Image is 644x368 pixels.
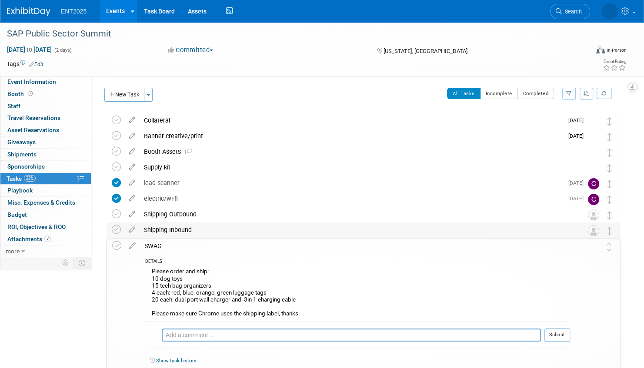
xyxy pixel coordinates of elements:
[0,112,91,124] a: Travel Reservations
[7,114,60,121] span: Travel Reservations
[124,148,140,156] a: edit
[607,227,612,235] i: Move task
[6,248,20,255] span: more
[7,223,66,230] span: ROI, Objectives & ROO
[0,76,91,88] a: Event Information
[156,358,196,364] a: Show task history
[124,163,140,171] a: edit
[7,151,37,158] span: Shipments
[7,126,59,133] span: Asset Reservations
[124,226,140,234] a: edit
[0,136,91,148] a: Giveaways
[0,173,91,185] a: Tasks22%
[596,46,605,53] img: Format-Inperson.png
[125,242,140,250] a: edit
[29,61,43,67] a: Edit
[0,209,91,221] a: Budget
[7,46,52,53] span: [DATE] [DATE]
[568,196,588,202] span: [DATE]
[607,164,612,172] i: Move task
[145,259,570,266] div: DETAILS
[104,88,144,102] button: New Task
[0,221,91,233] a: ROI, Objectives & ROO
[7,163,45,170] span: Sponsorships
[7,235,51,242] span: Attachments
[607,117,612,126] i: Move task
[7,199,75,206] span: Misc. Expenses & Credits
[568,133,588,139] span: [DATE]
[588,209,599,221] img: Unassigned
[165,46,217,55] button: Committed
[597,88,611,99] a: Refresh
[587,241,599,252] img: Rose Bodin
[603,60,626,64] div: Event Rating
[568,180,588,186] span: [DATE]
[140,129,563,143] div: Banner creative/print
[588,131,599,143] img: Rose Bodin
[534,45,627,58] div: Event Format
[140,239,570,253] div: SWAG
[124,179,140,187] a: edit
[73,257,91,269] td: Toggle Event Tabs
[607,243,611,251] i: Move task
[588,225,599,236] img: Unassigned
[550,4,590,19] a: Search
[607,180,612,188] i: Move task
[588,178,599,189] img: Colleen Mueller
[447,88,480,99] button: All Tasks
[7,7,50,16] img: ExhibitDay
[25,46,33,53] span: to
[24,175,36,182] span: 22%
[588,194,599,205] img: Colleen Mueller
[0,233,91,245] a: Attachments7
[0,185,91,196] a: Playbook
[53,47,72,53] span: (2 days)
[140,113,563,128] div: Collateral
[383,48,467,54] span: [US_STATE], [GEOGRAPHIC_DATA]
[61,8,87,15] span: ENT2025
[607,149,612,157] i: Move task
[0,100,91,112] a: Staff
[58,257,73,269] td: Personalize Event Tab Strip
[181,149,192,155] span: 1
[7,90,34,97] span: Booth
[601,3,618,20] img: Rose Bodin
[568,117,588,123] span: [DATE]
[0,197,91,209] a: Misc. Expenses & Credits
[140,222,571,237] div: Shipping Inbound
[480,88,518,99] button: Incomplete
[140,144,571,159] div: Booth Assets
[562,8,582,15] span: Search
[140,160,571,175] div: Supply kit
[588,116,599,127] img: Rose Bodin
[0,124,91,136] a: Asset Reservations
[607,133,612,141] i: Move task
[7,60,43,68] td: Tags
[607,211,612,219] i: Move task
[140,207,571,222] div: Shipping Outbound
[124,116,140,124] a: edit
[124,210,140,218] a: edit
[7,78,56,85] span: Event Information
[607,196,612,204] i: Move task
[588,162,599,174] img: Rose Bodin
[0,88,91,100] a: Booth
[588,147,599,158] img: Rose Bodin
[7,139,36,146] span: Giveaways
[0,149,91,160] a: Shipments
[26,90,34,97] span: Booth not reserved yet
[7,187,33,194] span: Playbook
[145,266,570,321] div: Please order and ship: 10 dog toys 15 tech bag organizers 4 each: red, blue, orange, green luggag...
[44,235,51,242] span: 7
[140,176,563,190] div: lead scanner
[517,88,554,99] button: Completed
[124,195,140,202] a: edit
[4,26,574,42] div: SAP Public Sector Summit
[544,328,570,341] button: Submit
[7,211,27,218] span: Budget
[145,329,157,341] img: Rose Bodin
[0,245,91,257] a: more
[0,161,91,172] a: Sponsorships
[140,191,563,206] div: electric/wi-fi
[606,47,627,53] div: In-Person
